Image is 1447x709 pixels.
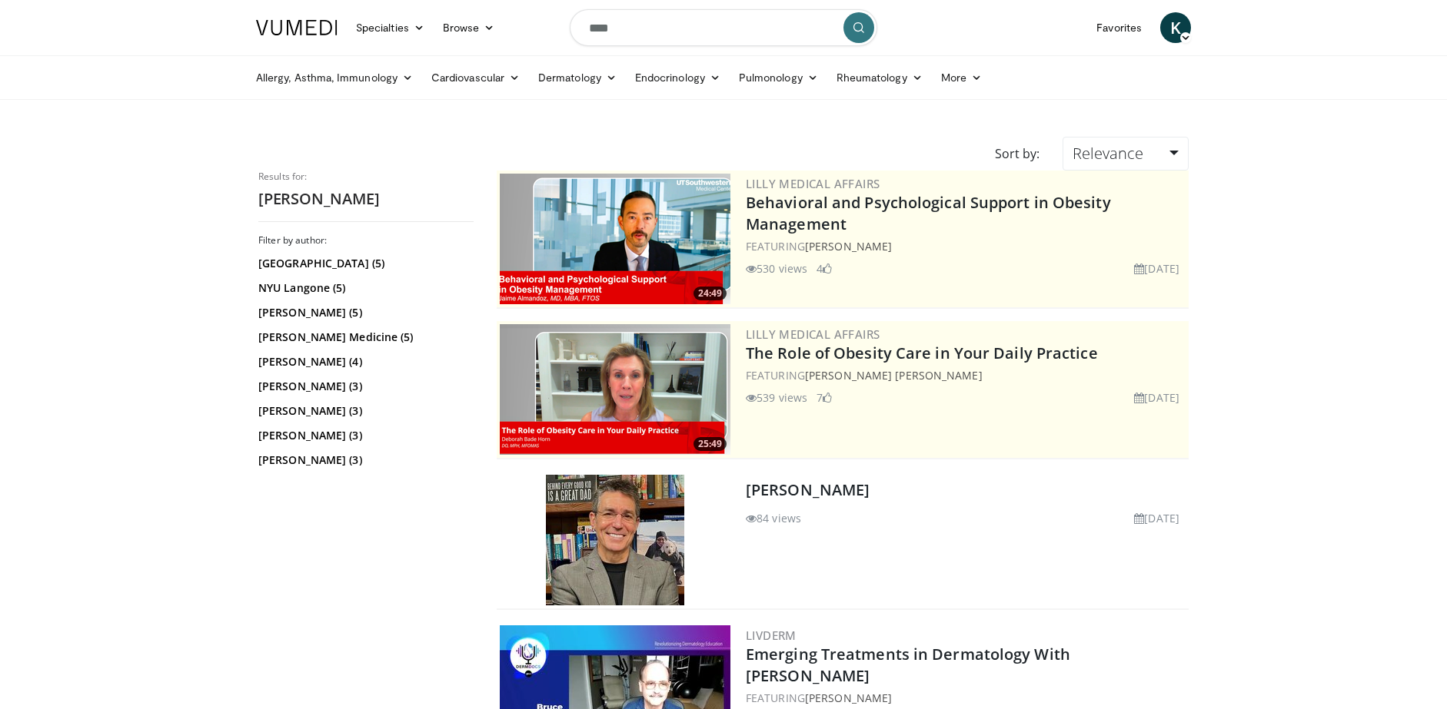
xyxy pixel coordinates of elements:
img: Dr. David L. Katz [546,475,684,605]
a: Rheumatology [827,62,932,93]
a: Relevance [1063,137,1189,171]
li: 4 [817,260,832,277]
a: Favorites [1087,12,1151,43]
input: Search topics, interventions [570,9,877,46]
div: FEATURING [746,690,1186,706]
a: [PERSON_NAME] (3) [258,452,470,468]
span: Relevance [1073,143,1143,164]
a: Dermatology [529,62,626,93]
p: Results for: [258,171,474,183]
a: [PERSON_NAME] (3) [258,379,470,394]
div: Sort by: [983,137,1051,171]
a: [PERSON_NAME] [PERSON_NAME] [805,368,983,383]
a: [PERSON_NAME] [805,691,892,705]
h2: [PERSON_NAME] [258,189,474,209]
h3: Filter by author: [258,234,474,247]
a: Cardiovascular [422,62,529,93]
a: Lilly Medical Affairs [746,176,880,191]
a: Browse [434,12,504,43]
a: [PERSON_NAME] (3) [258,403,470,419]
a: Lilly Medical Affairs [746,326,880,342]
a: Endocrinology [626,62,730,93]
li: 530 views [746,260,807,277]
img: e1208b6b-349f-4914-9dd7-f97803bdbf1d.png.300x170_q85_crop-smart_upscale.png [500,324,730,455]
li: [DATE] [1134,260,1179,277]
a: Specialties [347,12,434,43]
a: Pulmonology [730,62,827,93]
a: [PERSON_NAME] Medicine (5) [258,330,470,345]
a: Behavioral and Psychological Support in Obesity Management [746,192,1111,234]
span: 24:49 [694,287,727,300]
a: [GEOGRAPHIC_DATA] (5) [258,256,470,271]
a: Allergy, Asthma, Immunology [247,62,422,93]
a: LivDerm [746,628,797,643]
li: 84 views [746,510,801,526]
a: Emerging Treatments in Dermatology With [PERSON_NAME] [746,644,1070,686]
a: [PERSON_NAME] (3) [258,428,470,443]
div: FEATURING [746,367,1186,383]
a: [PERSON_NAME] (5) [258,305,470,320]
a: K [1160,12,1191,43]
li: [DATE] [1134,389,1179,406]
a: NYU Langone (5) [258,280,470,296]
li: 7 [817,389,832,406]
li: [DATE] [1134,510,1179,526]
img: ba3304f6-7838-4e41-9c0f-2e31ebde6754.png.300x170_q85_crop-smart_upscale.png [500,174,730,304]
a: [PERSON_NAME] (4) [258,354,470,369]
a: [PERSON_NAME] [746,479,870,500]
img: VuMedi Logo [256,20,338,35]
a: The Role of Obesity Care in Your Daily Practice [746,343,1098,363]
a: 24:49 [500,174,730,304]
a: More [932,62,991,93]
div: FEATURING [746,238,1186,254]
a: 25:49 [500,324,730,455]
span: 25:49 [694,437,727,451]
a: [PERSON_NAME] [805,239,892,253]
li: 539 views [746,389,807,406]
